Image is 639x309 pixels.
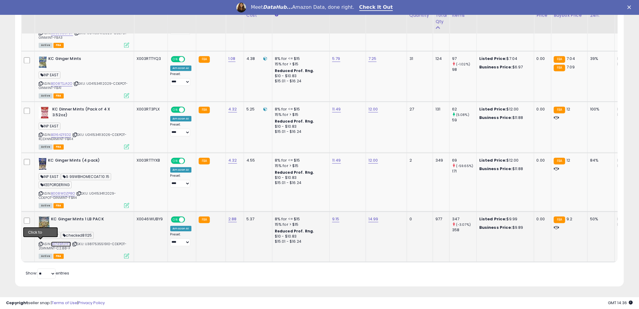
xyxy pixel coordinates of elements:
[39,158,129,207] div: ASIN:
[452,56,477,61] div: 97
[332,216,339,222] a: 9.15
[435,56,445,61] div: 124
[39,43,53,48] span: All listings currently available for purchase on Amazon
[53,203,64,208] span: FBA
[275,68,314,73] b: Reduced Prof. Rng.
[554,64,565,71] small: FBA
[39,123,60,130] span: INP EAST
[39,132,127,141] span: | SKU: U041534113026-CDEPOT-KCDINNERMINT-FBA4
[228,216,237,222] a: 2.88
[53,93,64,98] span: FBA
[172,107,179,112] span: ON
[39,158,47,170] img: 61LLrtVHRkL._SL40_.jpg
[537,216,547,222] div: 0.00
[39,232,60,239] span: INP EAST
[53,43,64,48] span: FBA
[199,158,210,164] small: FBA
[628,5,634,9] div: Close
[51,216,124,224] b: KC Ginger Mints 1 LB PACK
[456,222,471,227] small: (-3.07%)
[275,119,314,124] b: Reduced Prof. Rng.
[184,158,194,163] span: OFF
[53,144,64,150] span: FBA
[567,64,575,70] span: 7.09
[456,62,470,67] small: (-1.02%)
[452,117,477,123] div: 59
[275,79,325,84] div: $15.01 - $16.24
[590,107,610,112] div: 100%
[275,216,325,222] div: 8% for <= $15
[435,5,447,25] div: FBA Total Qty
[48,56,122,63] b: KC Ginger Mints
[368,106,378,112] a: 12.00
[452,158,477,163] div: 69
[554,216,565,223] small: FBA
[170,123,191,136] div: Preset:
[479,158,529,163] div: $12.00
[52,300,77,306] a: Terms of Use
[275,234,325,239] div: $10 - $10.83
[452,169,477,174] div: 171
[275,56,325,61] div: 8% for <= $15
[39,71,60,78] span: INP EAST
[51,191,75,196] a: B008WDZP8O
[275,239,325,244] div: $15.01 - $16.24
[537,56,547,61] div: 0.00
[479,64,512,70] b: Business Price:
[275,107,325,112] div: 8% for <= $15
[136,216,163,222] div: X0046WUBY9
[537,107,547,112] div: 0.00
[39,56,47,68] img: 61On9Y-OojL._SL40_.jpg
[78,300,105,306] a: Privacy Policy
[456,112,469,117] small: (5.08%)
[199,107,210,113] small: FBA
[246,56,268,61] div: 4.38
[479,166,529,172] div: $11.88
[332,157,341,163] a: 11.49
[617,222,637,227] div: FBM: 0
[172,57,179,62] span: ON
[170,232,191,246] div: Preset:
[184,57,194,62] span: OFF
[246,216,268,222] div: 5.37
[39,107,51,119] img: 51k2MaJ3DeL._SL40_.jpg
[39,203,53,208] span: All listings currently available for purchase on Amazon
[136,107,163,112] div: X003RT3PLX
[228,157,237,163] a: 4.32
[479,107,529,112] div: $12.00
[554,107,565,113] small: FBA
[246,107,268,112] div: 5.25
[170,226,191,231] div: Amazon AI
[51,81,72,86] a: B008TSJA2O
[435,107,445,112] div: 131
[39,107,129,149] div: ASIN:
[359,4,393,11] a: Check It Out
[567,216,573,222] span: 9.2
[136,158,163,163] div: X003RTTYXB
[590,216,610,222] div: 50%
[263,4,292,10] i: DataHub...
[617,158,637,163] div: FBA: 1
[228,56,236,62] a: 1.08
[275,180,325,186] div: $15.01 - $16.24
[39,216,129,258] div: ASIN:
[608,300,633,306] span: 2025-10-8 14:36 GMT
[61,232,94,239] span: checked81125
[39,173,60,180] span: INP EAST
[590,56,610,61] div: 39%
[554,56,565,63] small: FBA
[39,31,129,40] span: | SKU: U041534112029-CDEPOT-GINMINT-FBA3
[39,93,53,98] span: All listings currently available for purchase on Amazon
[617,112,637,117] div: FBM: 2
[617,163,637,169] div: FBM: 0
[184,107,194,112] span: OFF
[479,166,512,172] b: Business Price:
[275,163,325,169] div: 15% for > $15
[479,64,529,70] div: $6.97
[275,228,314,234] b: Reduced Prof. Rng.
[170,65,191,71] div: Amazon AI
[246,158,268,163] div: 4.55
[172,217,179,222] span: ON
[39,81,128,90] span: | SKU: U041534112029-CDEPOT-GINMINT-FBA1
[452,107,477,112] div: 62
